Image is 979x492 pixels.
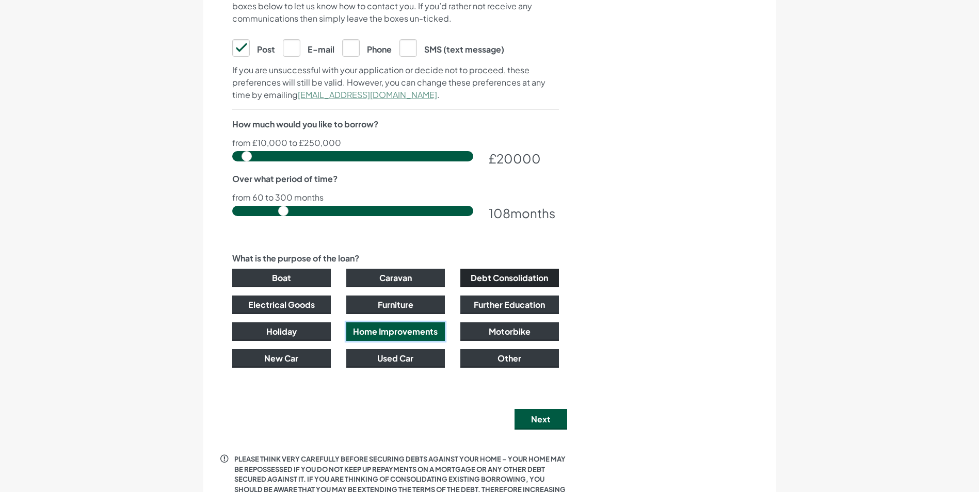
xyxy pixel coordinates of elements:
p: from £10,000 to £250,000 [232,139,559,147]
button: Boat [232,269,331,287]
div: months [489,204,559,222]
button: Furniture [346,296,445,314]
button: Home Improvements [346,322,445,341]
button: Debt Consolidation [460,269,559,287]
button: Further Education [460,296,559,314]
button: Used Car [346,349,445,368]
a: [EMAIL_ADDRESS][DOMAIN_NAME] [298,89,437,100]
button: New Car [232,349,331,368]
button: Electrical Goods [232,296,331,314]
div: £ [489,149,559,168]
label: E-mail [283,39,334,56]
label: Post [232,39,275,56]
p: If you are unsuccessful with your application or decide not to proceed, these preferences will st... [232,64,559,101]
button: Next [515,409,567,430]
label: How much would you like to borrow? [232,118,378,130]
button: Caravan [346,269,445,287]
button: Motorbike [460,322,559,341]
label: Phone [342,39,392,56]
button: Holiday [232,322,331,341]
label: SMS (text message) [399,39,504,56]
label: What is the purpose of the loan? [232,252,359,265]
button: Other [460,349,559,368]
span: 20000 [496,151,541,166]
p: from 60 to 300 months [232,193,559,202]
span: 108 [489,205,510,221]
label: Over what period of time? [232,173,338,185]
